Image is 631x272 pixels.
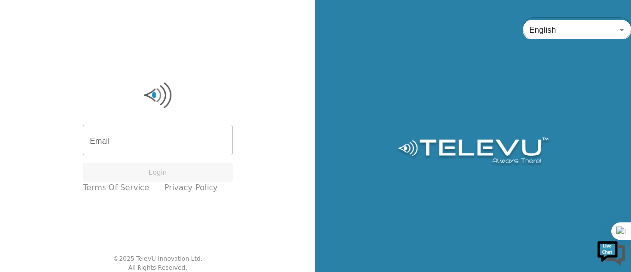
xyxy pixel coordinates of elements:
a: Terms of Service [83,182,149,194]
img: Chat Widget [596,237,626,267]
div: English [523,16,631,43]
div: © 2025 TeleVU Innovation Ltd. [113,254,203,263]
img: Logo [396,137,550,167]
img: Logo [83,80,233,110]
div: All Rights Reserved. [128,263,187,272]
a: Privacy Policy [164,182,218,194]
